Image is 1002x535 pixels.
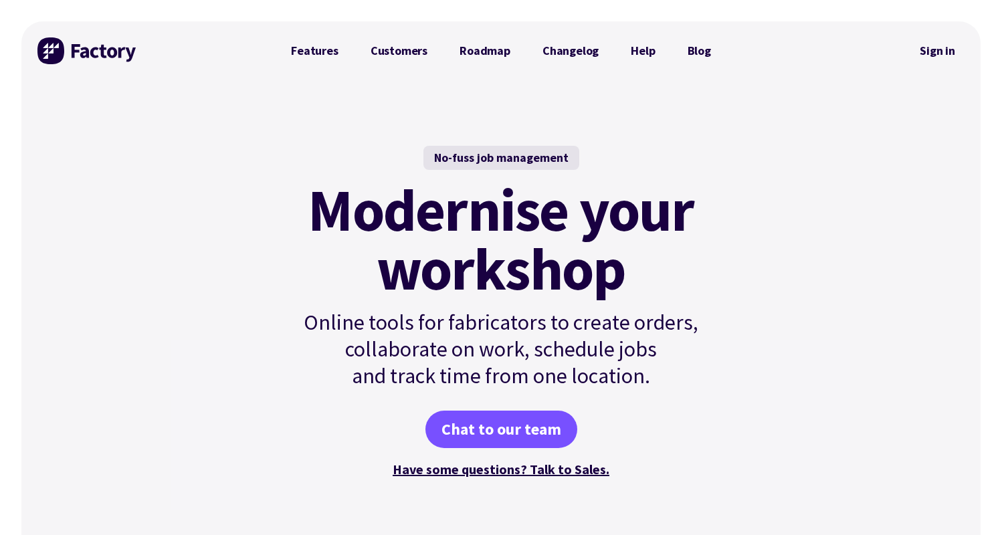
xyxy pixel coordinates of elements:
[910,35,965,66] nav: Secondary Navigation
[935,471,1002,535] iframe: Chat Widget
[423,146,579,170] div: No-fuss job management
[275,37,355,64] a: Features
[615,37,671,64] a: Help
[275,309,727,389] p: Online tools for fabricators to create orders, collaborate on work, schedule jobs and track time ...
[37,37,138,64] img: Factory
[672,37,727,64] a: Blog
[355,37,443,64] a: Customers
[425,411,577,448] a: Chat to our team
[393,461,609,477] a: Have some questions? Talk to Sales.
[443,37,526,64] a: Roadmap
[910,35,965,66] a: Sign in
[308,181,694,298] mark: Modernise your workshop
[275,37,727,64] nav: Primary Navigation
[526,37,615,64] a: Changelog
